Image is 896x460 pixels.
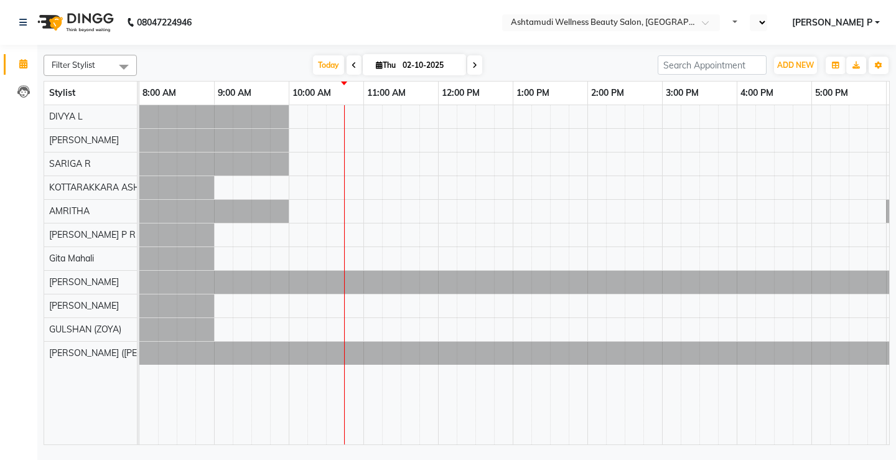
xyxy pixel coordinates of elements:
[658,55,767,75] input: Search Appointment
[289,84,334,102] a: 10:00 AM
[777,60,814,70] span: ADD NEW
[737,84,777,102] a: 4:00 PM
[49,134,119,146] span: [PERSON_NAME]
[49,158,91,169] span: SARIGA R
[32,5,117,40] img: logo
[588,84,627,102] a: 2:00 PM
[439,84,483,102] a: 12:00 PM
[513,84,553,102] a: 1:00 PM
[364,84,409,102] a: 11:00 AM
[49,205,90,217] span: AMRITHA
[774,57,817,74] button: ADD NEW
[49,276,119,288] span: [PERSON_NAME]
[792,16,872,29] span: [PERSON_NAME] P
[52,60,95,70] span: Filter Stylist
[49,253,94,264] span: Gita Mahali
[49,111,83,122] span: DIVYA L
[49,182,173,193] span: KOTTARAKKARA ASHTAMUDI
[812,84,851,102] a: 5:00 PM
[313,55,344,75] span: Today
[49,324,121,335] span: GULSHAN (ZOYA)
[49,347,196,359] span: [PERSON_NAME] ([PERSON_NAME])
[373,60,399,70] span: Thu
[49,229,136,240] span: [PERSON_NAME] P R
[49,300,119,311] span: [PERSON_NAME]
[49,87,75,98] span: Stylist
[139,84,179,102] a: 8:00 AM
[137,5,192,40] b: 08047224946
[399,56,461,75] input: 2025-10-02
[215,84,254,102] a: 9:00 AM
[663,84,702,102] a: 3:00 PM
